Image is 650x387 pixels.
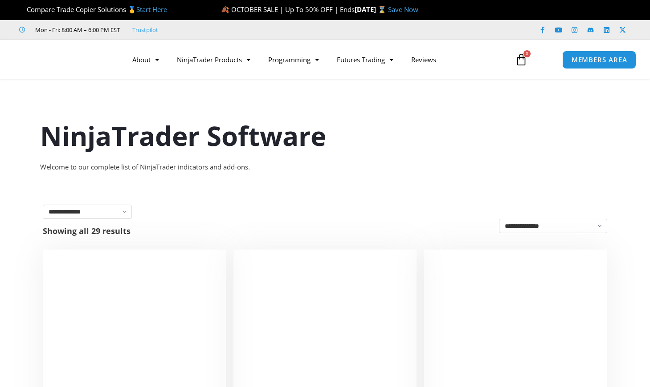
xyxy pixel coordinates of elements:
a: Start Here [136,5,167,14]
span: MEMBERS AREA [572,56,627,63]
a: Futures Trading [328,49,402,70]
span: Compare Trade Copier Solutions 🥇 [19,5,167,14]
div: Welcome to our complete list of NinjaTrader indicators and add-ons. [40,161,610,173]
a: Trustpilot [132,24,158,35]
a: About [123,49,168,70]
span: Mon - Fri: 8:00 AM – 6:00 PM EST [33,24,120,35]
img: LogoAI | Affordable Indicators – NinjaTrader [16,44,112,76]
a: 0 [502,47,541,73]
nav: Menu [123,49,507,70]
a: Reviews [402,49,445,70]
a: Programming [259,49,328,70]
img: 🏆 [20,6,26,13]
select: Shop order [499,219,607,233]
a: Save Now [388,5,418,14]
span: 0 [523,50,531,57]
a: MEMBERS AREA [562,51,637,69]
p: Showing all 29 results [43,227,131,235]
span: 🍂 OCTOBER SALE | Up To 50% OFF | Ends [221,5,355,14]
a: NinjaTrader Products [168,49,259,70]
h1: NinjaTrader Software [40,117,610,154]
strong: [DATE] ⌛ [355,5,388,14]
